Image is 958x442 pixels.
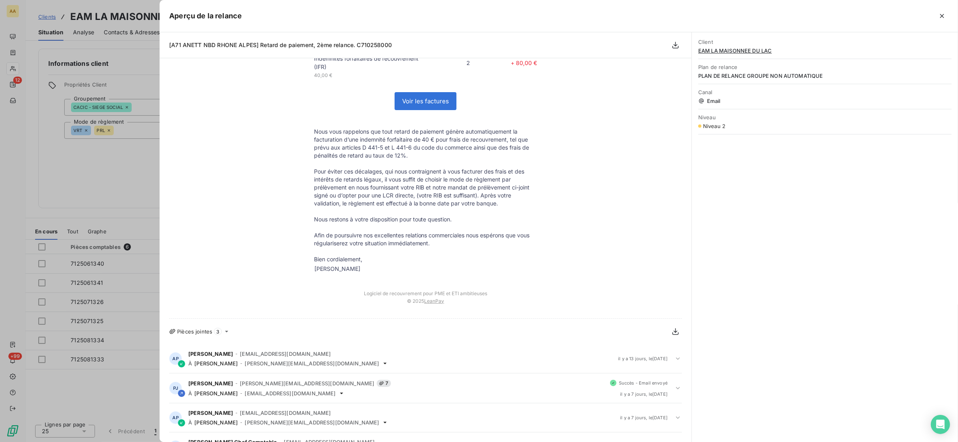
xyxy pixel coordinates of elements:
p: 40,00 € [314,71,426,79]
span: [PERSON_NAME] [188,351,233,357]
a: LeanPay [424,298,444,304]
span: À [188,360,192,367]
span: [EMAIL_ADDRESS][DOMAIN_NAME] [240,351,331,357]
span: - [235,410,237,415]
span: Niveau 2 [703,123,725,129]
span: Succès - Email envoyé [619,381,668,385]
span: Pièces jointes [177,328,212,335]
span: il y a 7 jours , le [DATE] [620,392,668,397]
p: + 80,00 € [470,59,537,67]
span: il y a 13 jours , le [DATE] [618,356,668,361]
div: AP [169,411,182,424]
span: Niveau [698,114,952,120]
span: Email [698,98,952,104]
span: [PERSON_NAME][EMAIL_ADDRESS][DOMAIN_NAME] [245,419,379,426]
p: Indemnités forfaitaires de recouvrement (IFR) [314,54,426,71]
span: 3 [214,328,222,335]
td: © 2025 [306,296,545,312]
span: [EMAIL_ADDRESS][DOMAIN_NAME] [245,390,336,397]
div: Open Intercom Messenger [931,415,950,434]
span: 7 [377,380,391,387]
p: Afin de poursuivre nos excellentes relations commerciales nous espérons que vous régulariserez vo... [314,231,537,247]
p: 2 [426,59,470,67]
span: Client [698,39,952,45]
span: [PERSON_NAME] [194,360,238,367]
p: Pour éviter ces décalages, qui nous contraignent à vous facturer des frais et des intérêts de ret... [314,168,537,207]
span: - [240,420,242,425]
span: - [240,391,242,396]
span: EAM LA MAISONNEE DU LAC [698,47,952,54]
div: [PERSON_NAME] [314,265,360,273]
span: [PERSON_NAME][EMAIL_ADDRESS][DOMAIN_NAME] [245,360,379,367]
div: AP [169,352,182,365]
span: [PERSON_NAME] [194,390,238,397]
span: À [188,390,192,397]
td: Logiciel de recouvrement pour PME et ETI ambitieuses [306,282,545,296]
span: [PERSON_NAME] [194,419,238,426]
span: Plan de relance [698,64,952,70]
p: Nous restons à votre disposition pour toute question. [314,215,537,223]
h5: Aperçu de la relance [169,10,242,22]
span: [A71 ANETT NBD RHONE ALPES] Retard de paiement, 2ème relance. C710258000 [169,41,392,48]
span: Canal [698,89,952,95]
span: [EMAIL_ADDRESS][DOMAIN_NAME] [240,410,331,416]
p: Nous vous rappelons que tout retard de paiement génère automatiquement la facturation d’une indem... [314,128,537,160]
div: PJ [169,382,182,395]
span: PLAN DE RELANCE GROUPE NON AUTOMATIQUE [698,73,952,79]
span: - [235,381,237,386]
span: - [240,361,242,366]
span: À [188,419,192,426]
span: [PERSON_NAME][EMAIL_ADDRESS][DOMAIN_NAME] [240,380,374,387]
p: Bien cordialement, [314,255,537,263]
span: [PERSON_NAME] [188,410,233,416]
span: - [235,351,237,356]
a: Voir les factures [395,93,456,110]
span: il y a 7 jours , le [DATE] [620,415,668,420]
span: [PERSON_NAME] [188,380,233,387]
